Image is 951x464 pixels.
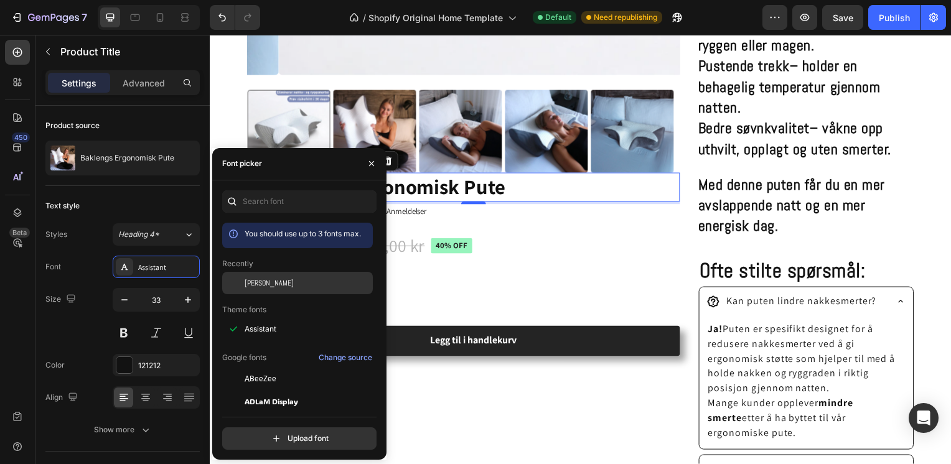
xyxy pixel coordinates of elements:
[909,403,939,433] div: Open Intercom Messenger
[138,360,197,371] div: 121212
[520,430,679,460] p: Hvilke sovestillinger passer puten for?
[245,396,298,407] span: ADLaM Display
[502,290,517,303] strong: Ja!
[363,11,366,24] span: /
[210,56,294,139] img: 175614054268ac93fe74b295245079
[86,256,128,283] input: quantity
[73,122,123,133] div: Product Title
[222,258,253,269] p: Recently
[45,261,61,272] div: Font
[492,141,710,203] p: Med denne puten får du en mer avslappende natt og en mer energisk dag.
[113,223,200,246] button: Heading 4*
[80,154,174,162] p: Baklengs Ergonomisk Pute
[493,225,660,251] strong: Ofte stilte spørsmål:
[138,262,197,273] div: Assistant
[50,146,75,170] img: product feature img
[833,12,853,23] span: Save
[57,294,473,324] button: Legg til i handlekurv
[57,200,131,225] div: 699,00 kr
[245,323,276,335] span: Assistant
[520,261,672,276] p: Kan puten lindre nakkesmerter?
[222,190,377,213] input: Search font
[492,225,710,252] h2: Rich Text Editor. Editing area: main
[594,12,657,23] span: Need republishing
[222,205,264,221] pre: 40% off
[319,352,372,363] div: Change source
[222,304,266,315] p: Theme fonts
[118,229,159,240] span: Heading 4*
[368,11,503,24] span: Shopify Original Home Template
[121,172,218,185] p: 2,500+ Verifiserte Anmeldelser
[60,44,195,59] p: Product Title
[879,11,910,24] div: Publish
[245,373,276,384] span: ABeeZee
[222,352,266,363] p: Google fonts
[210,5,260,30] div: Undo/Redo
[57,228,473,246] div: Rich Text Editor. Editing area: main
[58,256,86,283] button: decrement
[82,10,87,25] p: 7
[9,228,30,238] div: Beta
[492,85,604,104] strong: Bedre søvnkvalitet
[123,77,165,90] p: Advanced
[270,432,329,445] div: Upload font
[502,289,700,364] p: Puten er spesifikt designet for å redusere nakkesmerter ved å gi ergonomisk støtte som hjelper ti...
[222,158,262,169] div: Font picker
[822,5,863,30] button: Save
[318,350,373,365] button: Change source
[45,389,80,406] div: Align
[545,12,571,23] span: Default
[492,22,584,41] strong: Pustende trekk
[45,360,65,371] div: Color
[297,56,380,139] img: 175621582368adba0f7a1035072972
[45,229,67,240] div: Styles
[868,5,921,30] button: Publish
[128,256,156,283] button: increment
[136,200,217,225] div: 1.165,00 kr
[383,56,467,139] img: 175614054268ac93fecb7ae7959494
[45,291,78,308] div: Size
[45,419,200,441] button: Show more
[493,226,708,251] p: ⁠⁠⁠⁠⁠⁠⁠
[94,424,152,436] div: Show more
[5,5,93,30] button: 7
[222,302,309,315] div: Legg til i handlekurv
[502,364,700,409] p: Mange kunder opplever etter å ha byttet til vår ergonomiske pute.
[59,230,472,244] p: Mengde
[222,427,377,450] button: Upload font
[45,200,80,211] div: Text style
[57,139,473,169] h1: Baklengs Ergonomisk Pute
[245,229,361,238] span: You should use up to 3 fonts max.
[45,120,100,131] div: Product source
[12,132,30,142] div: 450
[62,77,96,90] p: Settings
[210,35,951,464] iframe: Design area
[245,277,294,289] span: [PERSON_NAME]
